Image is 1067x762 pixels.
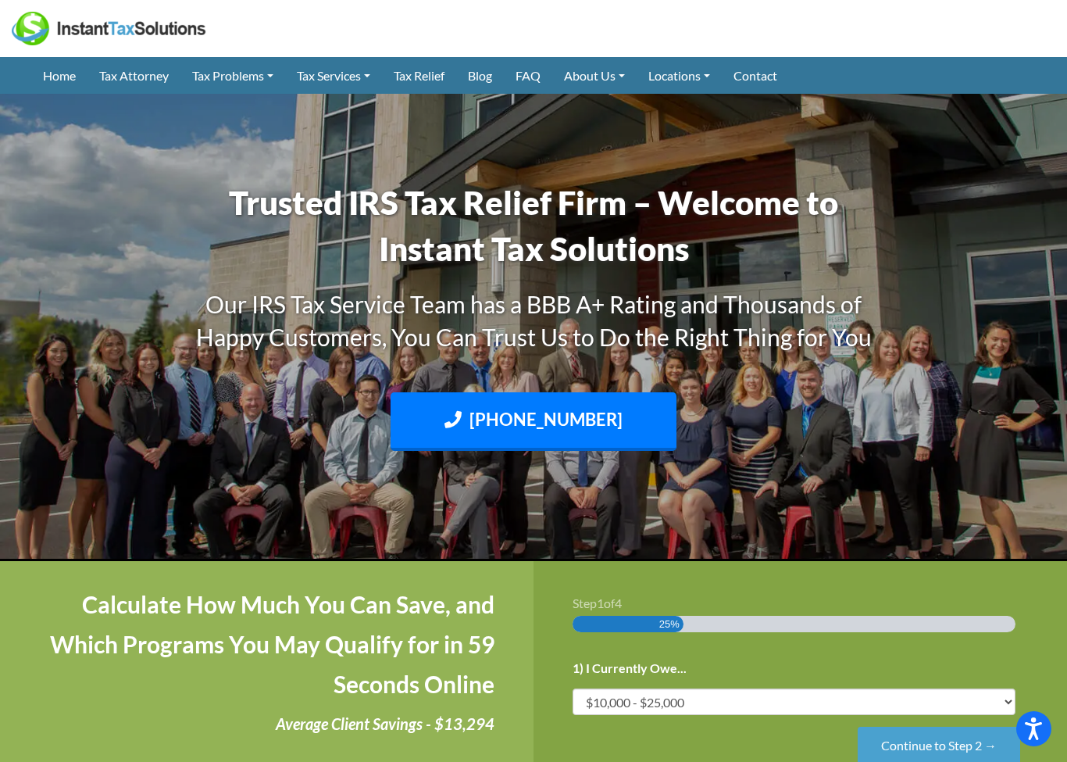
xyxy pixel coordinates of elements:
a: Instant Tax Solutions Logo [12,20,207,34]
a: [PHONE_NUMBER] [391,392,676,451]
span: 1 [597,596,604,610]
a: Blog [456,57,504,94]
a: Locations [637,57,722,94]
span: 4 [615,596,622,610]
label: 1) I Currently Owe... [573,660,687,677]
a: Tax Services [285,57,382,94]
h3: Step of [573,597,1028,610]
a: Home [31,57,87,94]
a: Tax Relief [382,57,456,94]
a: Tax Problems [180,57,285,94]
h3: Our IRS Tax Service Team has a BBB A+ Rating and Thousands of Happy Customers, You Can Trust Us t... [174,288,893,353]
span: 25% [659,616,680,632]
a: Contact [722,57,789,94]
img: Instant Tax Solutions Logo [12,12,207,45]
a: About Us [552,57,637,94]
h4: Calculate How Much You Can Save, and Which Programs You May Qualify for in 59 Seconds Online [39,585,494,704]
h1: Trusted IRS Tax Relief Firm – Welcome to Instant Tax Solutions [174,180,893,272]
i: Average Client Savings - $13,294 [276,714,494,733]
a: Tax Attorney [87,57,180,94]
a: FAQ [504,57,552,94]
